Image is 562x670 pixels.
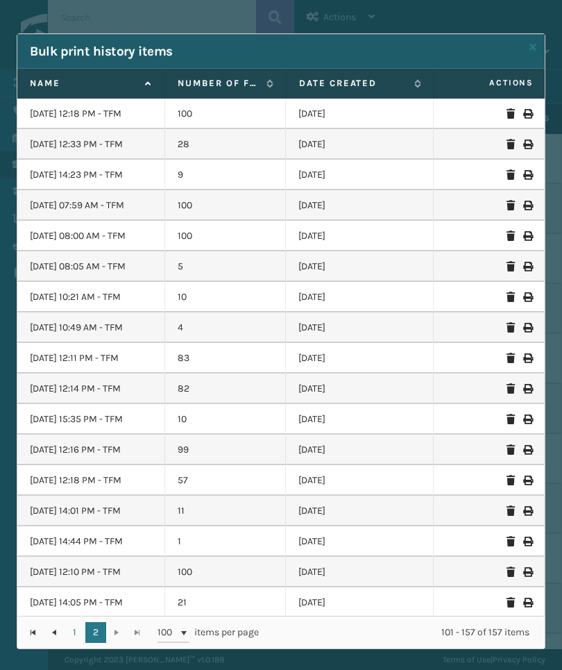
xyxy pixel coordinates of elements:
[523,140,531,149] i: Print Bulk History
[523,445,531,455] i: Print Bulk History
[506,262,515,271] i: Delete
[286,190,434,221] td: [DATE]
[523,567,531,577] i: Print Bulk History
[165,282,287,312] td: 10
[165,221,287,251] td: 100
[165,526,287,557] td: 1
[286,374,434,404] td: [DATE]
[30,382,152,396] p: [DATE] 12:14 PM - TFM
[506,170,515,180] i: Delete
[286,465,434,496] td: [DATE]
[506,140,515,149] i: Delete
[165,251,287,282] td: 5
[286,343,434,374] td: [DATE]
[30,535,152,548] p: [DATE] 14:44 PM - TFM
[157,626,178,639] span: 100
[165,465,287,496] td: 57
[157,622,259,643] span: items per page
[523,323,531,333] i: Print Bulk History
[30,412,152,426] p: [DATE] 15:35 PM - TFM
[286,251,434,282] td: [DATE]
[506,231,515,241] i: Delete
[165,587,287,618] td: 21
[523,170,531,180] i: Print Bulk History
[299,77,407,90] label: Date created
[506,567,515,577] i: Delete
[165,343,287,374] td: 83
[85,622,106,643] a: 2
[286,221,434,251] td: [DATE]
[506,201,515,210] i: Delete
[30,137,152,151] p: [DATE] 12:33 PM - TFM
[65,622,85,643] a: 1
[28,627,39,638] span: Go to the first page
[523,292,531,302] i: Print Bulk History
[286,282,434,312] td: [DATE]
[523,598,531,608] i: Print Bulk History
[30,321,152,335] p: [DATE] 10:49 AM - TFM
[278,626,529,639] div: 101 - 157 of 157 items
[506,506,515,516] i: Delete
[165,404,287,435] td: 10
[49,627,60,638] span: Go to the previous page
[30,229,152,243] p: [DATE] 08:00 AM - TFM
[286,99,434,129] td: [DATE]
[438,72,542,94] span: Actions
[165,160,287,190] td: 9
[30,351,152,365] p: [DATE] 12:11 PM - TFM
[506,414,515,424] i: Delete
[506,109,515,119] i: Delete
[165,190,287,221] td: 100
[523,353,531,363] i: Print Bulk History
[30,43,173,60] h2: Bulk print history items
[30,77,138,90] label: Name
[178,77,259,90] label: Number of Fulfillment Orders.
[165,557,287,587] td: 100
[523,506,531,516] i: Print Bulk History
[44,622,65,643] a: Go to the previous page
[165,99,287,129] td: 100
[523,201,531,210] i: Print Bulk History
[165,129,287,160] td: 28
[30,443,152,457] p: [DATE] 12:16 PM - TFM
[30,474,152,487] p: [DATE] 12:18 PM - TFM
[286,587,434,618] td: [DATE]
[506,323,515,333] i: Delete
[30,596,152,610] p: [DATE] 14:05 PM - TFM
[523,537,531,546] i: Print Bulk History
[165,496,287,526] td: 11
[165,435,287,465] td: 99
[523,109,531,119] i: Print Bulk History
[286,435,434,465] td: [DATE]
[30,504,152,518] p: [DATE] 14:01 PM - TFM
[286,496,434,526] td: [DATE]
[30,260,152,274] p: [DATE] 08:05 AM - TFM
[30,565,152,579] p: [DATE] 12:10 PM - TFM
[286,160,434,190] td: [DATE]
[506,292,515,302] i: Delete
[523,262,531,271] i: Print Bulk History
[506,476,515,485] i: Delete
[523,414,531,424] i: Print Bulk History
[165,312,287,343] td: 4
[506,537,515,546] i: Delete
[30,107,152,121] p: [DATE] 12:18 PM - TFM
[523,231,531,241] i: Print Bulk History
[286,557,434,587] td: [DATE]
[30,290,152,304] p: [DATE] 10:21 AM - TFM
[286,312,434,343] td: [DATE]
[286,404,434,435] td: [DATE]
[30,168,152,182] p: [DATE] 14:23 PM - TFM
[506,384,515,394] i: Delete
[506,598,515,608] i: Delete
[523,384,531,394] i: Print Bulk History
[286,526,434,557] td: [DATE]
[165,374,287,404] td: 82
[506,445,515,455] i: Delete
[23,622,44,643] a: Go to the first page
[523,476,531,485] i: Print Bulk History
[286,129,434,160] td: [DATE]
[30,199,152,212] p: [DATE] 07:59 AM - TFM
[506,353,515,363] i: Delete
